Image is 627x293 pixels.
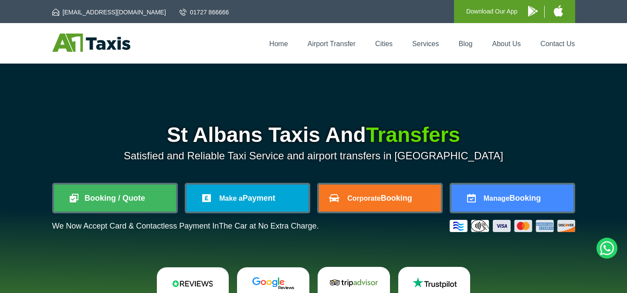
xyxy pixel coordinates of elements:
[528,6,538,17] img: A1 Taxis Android App
[269,40,288,47] a: Home
[408,276,461,290] img: Trustpilot
[412,40,439,47] a: Services
[319,185,441,212] a: CorporateBooking
[366,123,460,146] span: Transfers
[219,222,319,230] span: The Car at No Extra Charge.
[166,277,219,290] img: Reviews.io
[52,222,319,231] p: We Now Accept Card & Contactless Payment In
[540,40,575,47] a: Contact Us
[347,195,380,202] span: Corporate
[180,8,229,17] a: 01727 866666
[52,125,575,145] h1: St Albans Taxis And
[308,40,356,47] a: Airport Transfer
[328,276,380,290] img: Tripadvisor
[451,185,573,212] a: ManageBooking
[219,195,242,202] span: Make a
[247,277,299,290] img: Google
[450,220,575,232] img: Credit And Debit Cards
[466,6,518,17] p: Download Our App
[52,34,130,52] img: A1 Taxis St Albans LTD
[492,40,521,47] a: About Us
[186,185,308,212] a: Make aPayment
[52,8,166,17] a: [EMAIL_ADDRESS][DOMAIN_NAME]
[458,40,472,47] a: Blog
[54,185,176,212] a: Booking / Quote
[554,5,563,17] img: A1 Taxis iPhone App
[375,40,393,47] a: Cities
[484,195,510,202] span: Manage
[52,150,575,162] p: Satisfied and Reliable Taxi Service and airport transfers in [GEOGRAPHIC_DATA]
